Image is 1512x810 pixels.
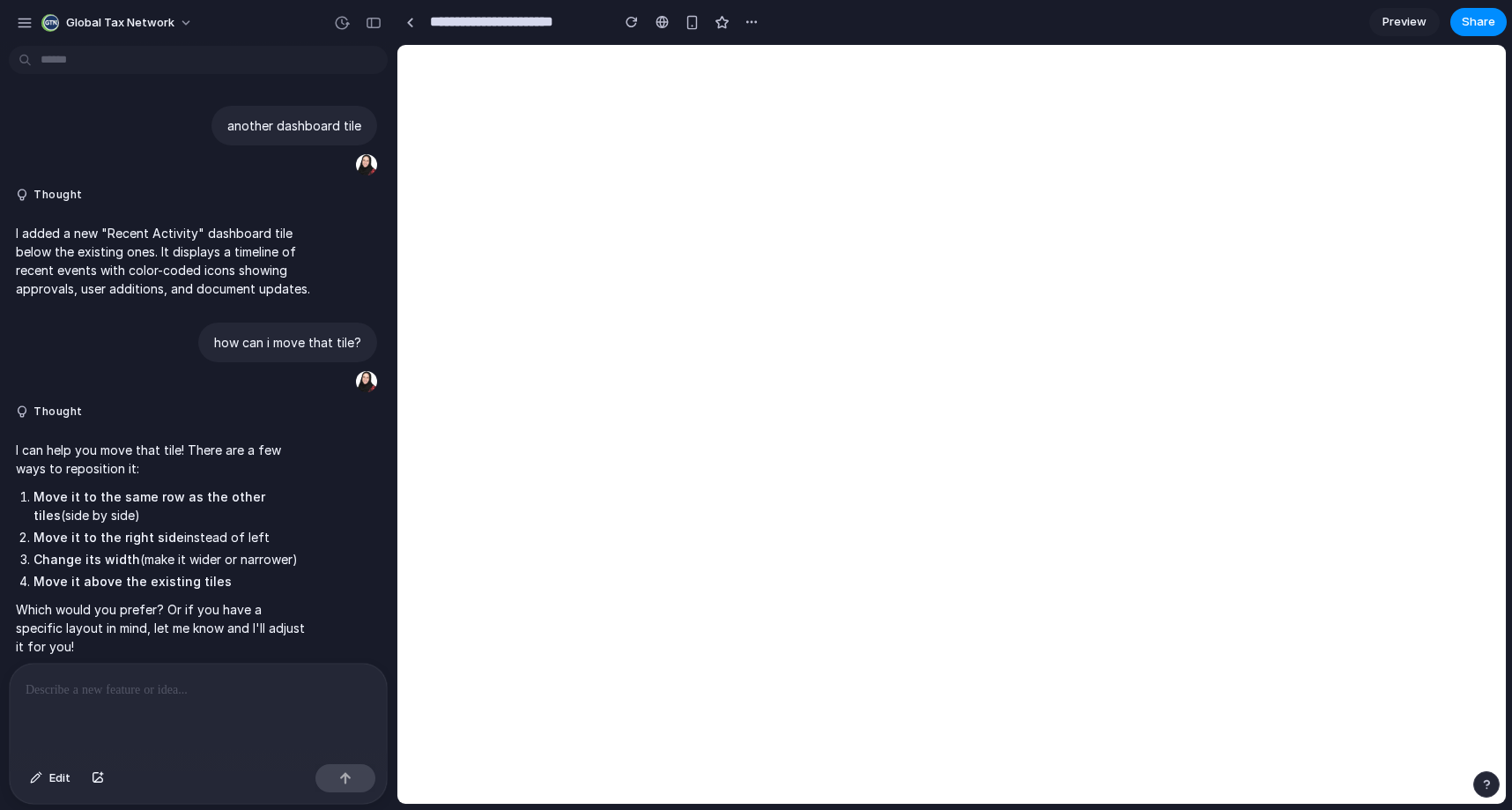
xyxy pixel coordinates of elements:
[16,224,310,298] p: I added a new "Recent Activity" dashboard tile below the existing ones. It displays a timeline of...
[33,528,310,546] li: instead of left
[33,550,310,568] li: (make it wider or narrower)
[1462,13,1495,31] span: Share
[33,487,310,524] li: (side by side)
[1450,8,1507,36] button: Share
[66,14,174,32] span: Global Tax Network
[214,333,361,352] p: how can i move that tile?
[49,769,70,787] span: Edit
[34,9,202,37] button: Global Tax Network
[33,489,265,523] strong: Move it to the same row as the other tiles
[21,764,79,792] button: Edit
[16,441,310,478] p: I can help you move that tile! There are a few ways to reposition it:
[227,116,361,135] p: another dashboard tile
[33,552,140,567] strong: Change its width
[33,574,232,589] strong: Move it above the existing tiles
[1382,13,1427,31] span: Preview
[16,600,310,656] p: Which would you prefer? Or if you have a specific layout in mind, let me know and I'll adjust it ...
[1369,8,1440,36] a: Preview
[33,530,184,545] strong: Move it to the right side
